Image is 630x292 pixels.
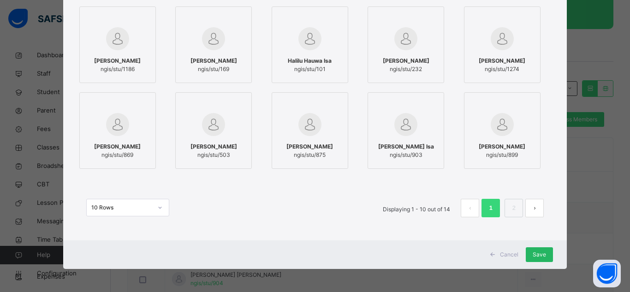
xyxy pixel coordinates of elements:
[479,143,525,151] span: [PERSON_NAME]
[202,27,225,50] img: default.svg
[202,113,225,136] img: default.svg
[106,113,129,136] img: default.svg
[298,27,321,50] img: default.svg
[91,203,152,212] div: 10 Rows
[394,113,417,136] img: default.svg
[288,65,332,73] span: ngis/stu/101
[376,199,457,217] li: Displaying 1 - 10 out of 14
[288,57,332,65] span: Halilu Hauwa Isa
[510,202,518,214] a: 2
[378,151,434,159] span: ngis/stu/903
[500,250,518,259] span: Cancel
[94,65,141,73] span: ngis/stu/1186
[286,143,333,151] span: [PERSON_NAME]
[190,151,237,159] span: ngis/stu/503
[479,151,525,159] span: ngis/stu/899
[533,250,546,259] span: Save
[190,143,237,151] span: [PERSON_NAME]
[378,143,434,151] span: [PERSON_NAME] Isa
[286,151,333,159] span: ngis/stu/875
[479,65,525,73] span: ngis/stu/1274
[525,199,544,217] button: next page
[94,143,141,151] span: [PERSON_NAME]
[190,57,237,65] span: [PERSON_NAME]
[298,113,321,136] img: default.svg
[505,199,523,217] li: 2
[461,199,479,217] li: 上一页
[487,202,495,214] a: 1
[394,27,417,50] img: default.svg
[491,113,514,136] img: default.svg
[106,27,129,50] img: default.svg
[94,57,141,65] span: [PERSON_NAME]
[491,27,514,50] img: default.svg
[190,65,237,73] span: ngis/stu/169
[593,260,621,287] button: Open asap
[383,57,429,65] span: [PERSON_NAME]
[525,199,544,217] li: 下一页
[383,65,429,73] span: ngis/stu/232
[461,199,479,217] button: prev page
[94,151,141,159] span: ngis/stu/869
[479,57,525,65] span: [PERSON_NAME]
[481,199,500,217] li: 1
